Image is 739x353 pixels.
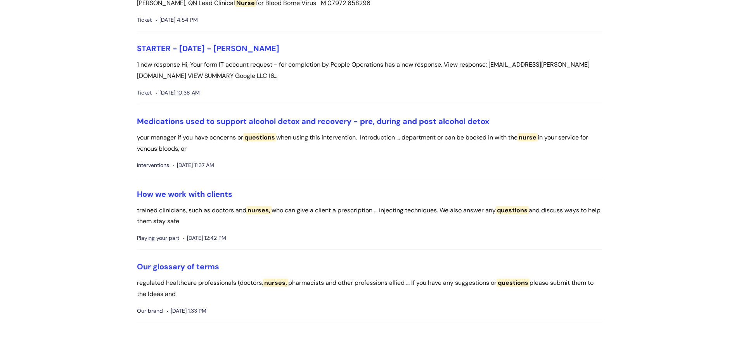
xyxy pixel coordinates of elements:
span: nurse [517,133,538,141]
span: nurses, [263,279,288,287]
p: trained clinicians, such as doctors and who can give a client a prescription ... injecting techni... [137,205,602,227]
span: Ticket [137,15,152,25]
span: [DATE] 10:38 AM [156,88,200,98]
span: questions [497,279,530,287]
a: Our glossary of terms [137,262,219,272]
span: [DATE] 11:37 AM [173,160,214,170]
span: nurses, [246,206,272,214]
span: questions [243,133,276,141]
span: [DATE] 4:54 PM [156,15,198,25]
p: your manager if you have concerns or when using this intervention. Introduction ... department or... [137,132,602,155]
span: questions [496,206,529,214]
span: [DATE] 12:42 PM [183,233,226,243]
a: Medications used to support alcohol detox and recovery - pre, during and post alcohol detox [137,116,489,126]
p: regulated healthcare professionals (doctors, pharmacists and other professions allied ... If you ... [137,277,602,300]
span: Playing your part [137,233,179,243]
span: Our brand [137,306,163,316]
p: 1 new response Hi, Your form IT account request - for completion by People Operations has a new r... [137,59,602,82]
a: How we work with clients [137,189,232,199]
a: STARTER - [DATE] - [PERSON_NAME] [137,43,279,53]
span: Ticket [137,88,152,98]
span: Interventions [137,160,169,170]
span: [DATE] 1:33 PM [167,306,206,316]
